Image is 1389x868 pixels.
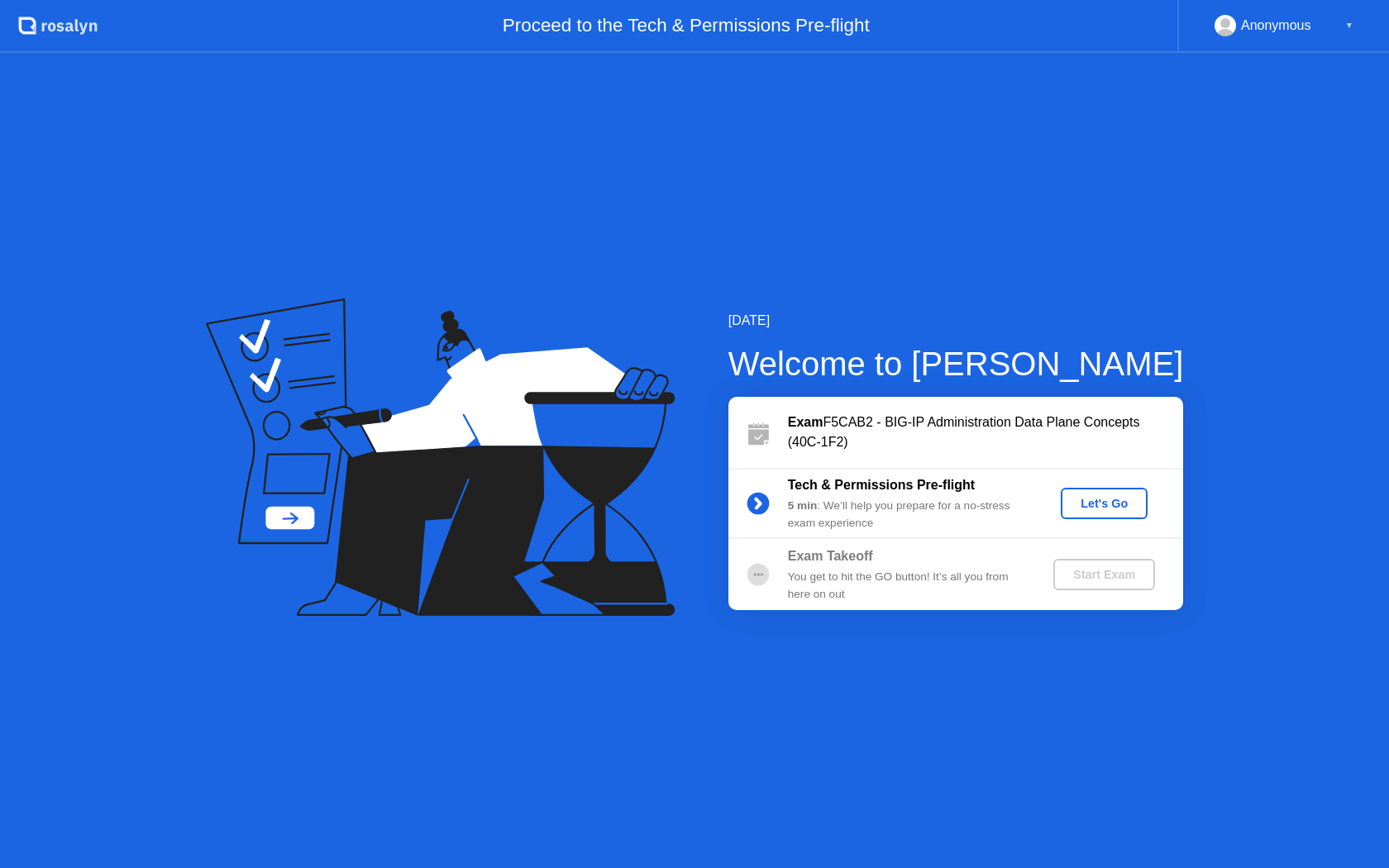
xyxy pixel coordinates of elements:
[1061,488,1148,519] button: Let's Go
[788,499,818,512] b: 5 min
[788,413,1183,452] div: F5CAB2 - BIG-IP Administration Data Plane Concepts (40C-1F2)
[788,498,1026,532] div: : We’ll help you prepare for a no-stress exam experience
[728,339,1184,389] div: Welcome to [PERSON_NAME]
[788,549,873,563] b: Exam Takeoff
[1241,15,1311,36] div: Anonymous
[788,415,823,429] b: Exam
[1060,568,1148,581] div: Start Exam
[788,478,975,492] b: Tech & Permissions Pre-flight
[728,311,1184,331] div: [DATE]
[1053,559,1155,590] button: Start Exam
[1345,15,1353,36] div: ▼
[1067,497,1141,510] div: Let's Go
[788,569,1026,603] div: You get to hit the GO button! It’s all you from here on out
